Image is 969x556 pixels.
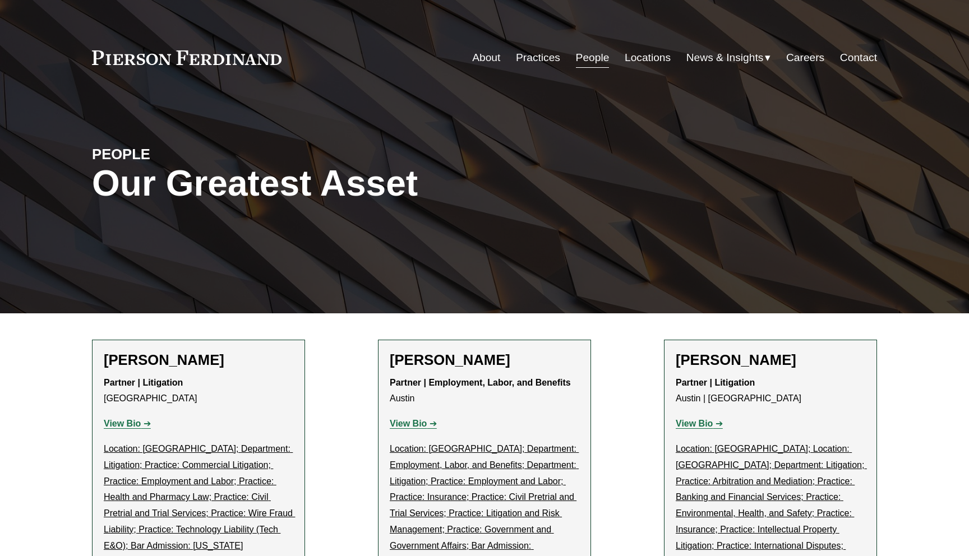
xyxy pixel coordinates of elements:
[92,163,615,204] h1: Our Greatest Asset
[576,47,610,68] a: People
[104,419,151,428] a: View Bio
[686,47,771,68] a: folder dropdown
[840,47,877,68] a: Contact
[676,419,723,428] a: View Bio
[786,47,824,68] a: Careers
[104,419,141,428] strong: View Bio
[390,375,579,407] p: Austin
[92,145,288,163] h4: PEOPLE
[676,351,865,369] h2: [PERSON_NAME]
[625,47,671,68] a: Locations
[390,378,571,387] strong: Partner | Employment, Labor, and Benefits
[104,351,293,369] h2: [PERSON_NAME]
[516,47,560,68] a: Practices
[676,419,713,428] strong: View Bio
[390,419,427,428] strong: View Bio
[676,375,865,407] p: Austin | [GEOGRAPHIC_DATA]
[686,48,764,68] span: News & Insights
[104,375,293,407] p: [GEOGRAPHIC_DATA]
[472,47,500,68] a: About
[676,378,755,387] strong: Partner | Litigation
[104,378,183,387] strong: Partner | Litigation
[390,351,579,369] h2: [PERSON_NAME]
[390,419,437,428] a: View Bio
[104,444,295,550] u: Location: [GEOGRAPHIC_DATA]; Department: Litigation; Practice: Commercial Litigation; Practice: E...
